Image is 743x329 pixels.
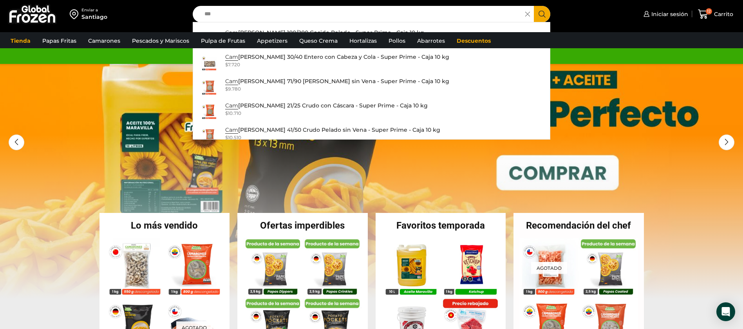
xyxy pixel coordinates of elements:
[84,33,124,48] a: Camarones
[193,124,550,148] a: Cam[PERSON_NAME] 41/50 Crudo Pelado sin Vena - Super Prime - Caja 10 kg $10.510
[649,10,688,18] span: Iniciar sesión
[225,101,428,110] p: [PERSON_NAME] 21/25 Crudo con Cáscara - Super Prime - Caja 10 kg
[128,33,193,48] a: Pescados y Mariscos
[225,86,228,92] span: $
[225,29,238,36] strong: Cam
[225,135,228,140] span: $
[225,78,238,85] strong: Cam
[413,33,449,48] a: Abarrotes
[225,110,228,116] span: $
[719,135,734,150] div: Next slide
[70,7,81,21] img: address-field-icon.svg
[193,51,550,75] a: Cam[PERSON_NAME] 30/40 Entero con Cabeza y Cola - Super Prime - Caja 10 kg $7.720
[712,10,733,18] span: Carrito
[376,221,506,230] h2: Favoritos temporada
[225,135,241,140] bdi: 10.510
[225,77,449,85] p: [PERSON_NAME] 71/90 [PERSON_NAME] sin Vena - Super Prime - Caja 10 kg
[642,6,688,22] a: Iniciar sesión
[716,302,735,321] div: Open Intercom Messenger
[197,33,249,48] a: Pulpa de Frutas
[225,102,238,109] strong: Cam
[38,33,80,48] a: Papas Fritas
[225,62,240,67] bdi: 7.720
[706,8,712,15] span: 12
[295,33,342,48] a: Queso Crema
[193,99,550,124] a: Cam[PERSON_NAME] 21/25 Crudo con Cáscara - Super Prime - Caja 10 kg $10.710
[9,135,24,150] div: Previous slide
[225,53,238,61] strong: Cam
[225,53,449,61] p: [PERSON_NAME] 30/40 Entero con Cabeza y Cola - Super Prime - Caja 10 kg
[225,125,440,134] p: [PERSON_NAME] 41/50 Crudo Pelado sin Vena - Super Prime - Caja 10 kg
[696,5,735,24] a: 12 Carrito
[385,33,409,48] a: Pollos
[225,62,228,67] span: $
[225,110,241,116] bdi: 10.710
[345,33,381,48] a: Hortalizas
[253,33,291,48] a: Appetizers
[99,221,230,230] h2: Lo más vendido
[81,7,107,13] div: Enviar a
[453,33,495,48] a: Descuentos
[225,126,238,134] strong: Cam
[513,221,644,230] h2: Recomendación del chef
[81,13,107,21] div: Santiago
[193,26,550,51] a: Cam[PERSON_NAME] 100/200 Cocido Pelado - Super Prime - Caja 10 kg $13.390
[225,86,241,92] bdi: 9.780
[531,262,567,274] p: Agotado
[193,75,550,99] a: Cam[PERSON_NAME] 71/90 [PERSON_NAME] sin Vena - Super Prime - Caja 10 kg $9.780
[534,6,550,22] button: Search button
[225,28,424,37] p: [PERSON_NAME] 100/200 Cocido Pelado - Super Prime - Caja 10 kg
[237,221,368,230] h2: Ofertas imperdibles
[7,33,34,48] a: Tienda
